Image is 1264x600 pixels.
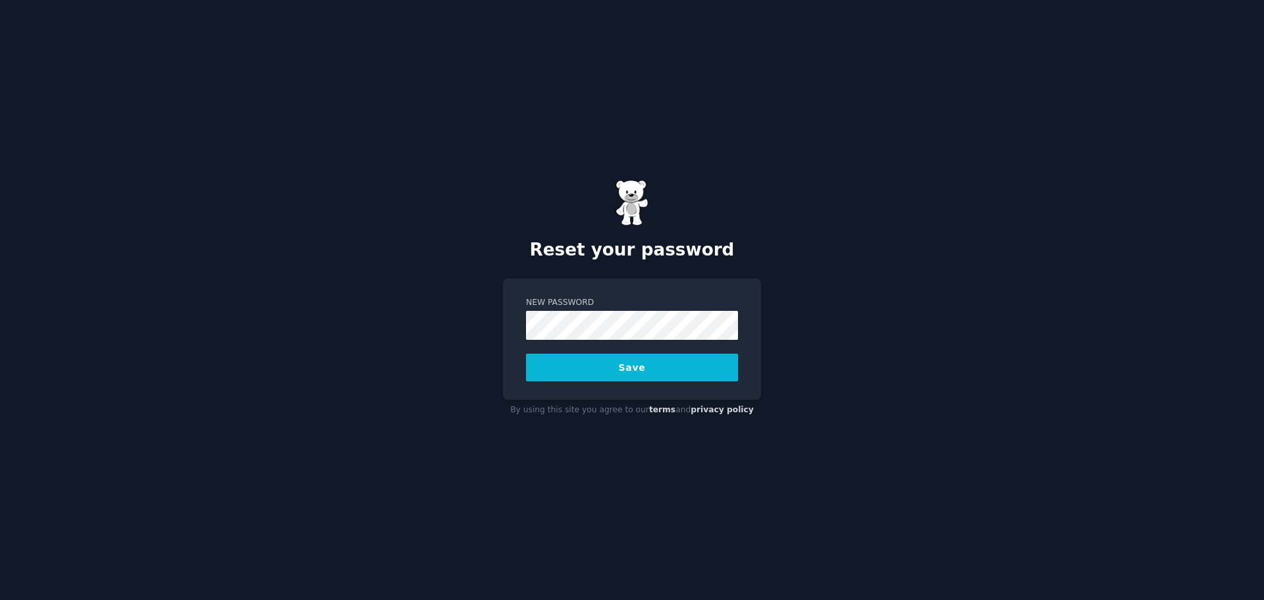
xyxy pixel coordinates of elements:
h2: Reset your password [503,240,761,261]
button: Save [526,354,738,381]
label: New Password [526,297,738,309]
a: privacy policy [691,405,754,414]
a: terms [649,405,675,414]
img: Gummy Bear [616,180,648,226]
div: By using this site you agree to our and [503,400,761,421]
